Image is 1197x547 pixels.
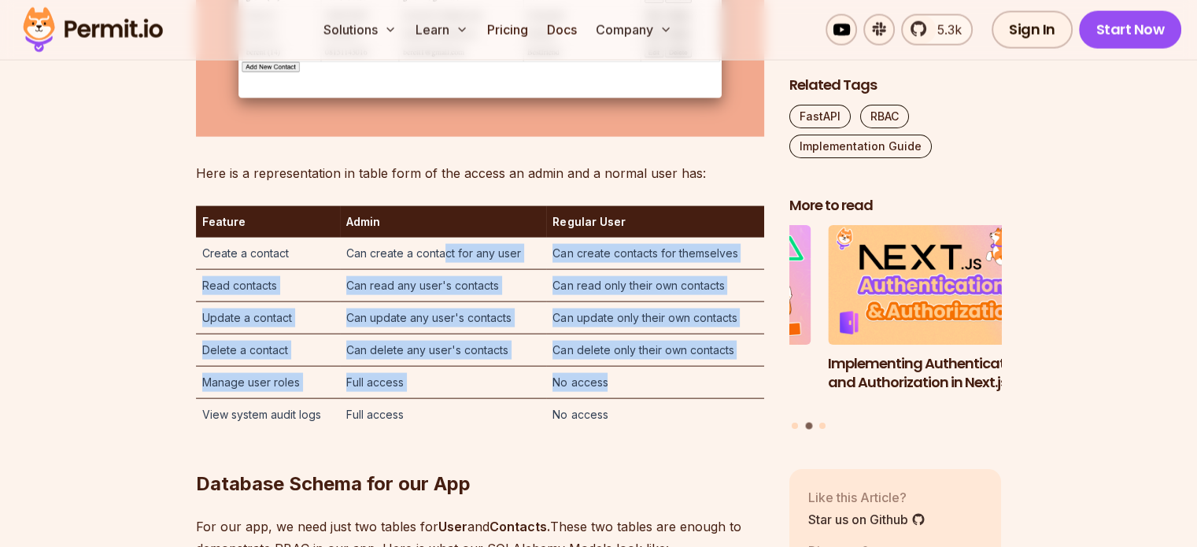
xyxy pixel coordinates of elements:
li: 1 of 3 [599,225,811,412]
strong: Admin [346,215,380,228]
button: Learn [409,14,475,46]
a: Pricing [481,14,534,46]
h2: Database Schema for our App [196,408,764,497]
button: Solutions [317,14,403,46]
div: Posts [789,225,1002,431]
td: Full access [340,366,546,398]
h3: Implementing Authentication and Authorization in Next.js [828,353,1040,393]
a: Implementing Authentication and Authorization in Next.jsImplementing Authentication and Authoriza... [828,225,1040,412]
td: No access [546,398,763,431]
td: Create a contact [196,238,341,270]
strong: Feature [202,215,246,228]
td: Can create contacts for themselves [546,238,763,270]
p: Like this Article? [808,487,925,506]
a: 5.3k [901,14,973,46]
li: 2 of 3 [828,225,1040,412]
button: Go to slide 1 [792,422,798,428]
td: Can update only their own contacts [546,301,763,334]
strong: Regular User [552,215,625,228]
td: View system audit logs [196,398,341,431]
td: Can read only their own contacts [546,269,763,301]
a: Sign In [992,11,1073,49]
p: Here is a representation in table form of the access an admin and a normal user has: [196,162,764,184]
td: Delete a contact [196,334,341,366]
button: Go to slide 2 [805,422,812,429]
td: Can update any user's contacts [340,301,546,334]
img: Implementing Authentication and Authorization in Next.js [828,225,1040,345]
td: Update a contact [196,301,341,334]
strong: User [438,519,467,534]
a: RBAC [860,105,909,128]
img: Permit logo [16,3,170,57]
td: No access [546,366,763,398]
a: Star us on Github [808,509,925,528]
td: Can delete only their own contacts [546,334,763,366]
td: Manage user roles [196,366,341,398]
button: Go to slide 3 [819,422,826,428]
strong: Contacts. [490,519,550,534]
span: 5.3k [928,20,962,39]
td: Full access [340,398,546,431]
h3: Implementing Multi-Tenant RBAC in Nuxt.js [599,353,811,393]
a: Start Now [1079,11,1182,49]
button: Company [589,14,678,46]
td: Can delete any user's contacts [340,334,546,366]
a: FastAPI [789,105,851,128]
td: Read contacts [196,269,341,301]
a: Docs [541,14,583,46]
td: Can create a contact for any user [340,238,546,270]
a: Implementation Guide [789,135,932,158]
h2: Related Tags [789,76,1002,95]
h2: More to read [789,196,1002,216]
td: Can read any user's contacts [340,269,546,301]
